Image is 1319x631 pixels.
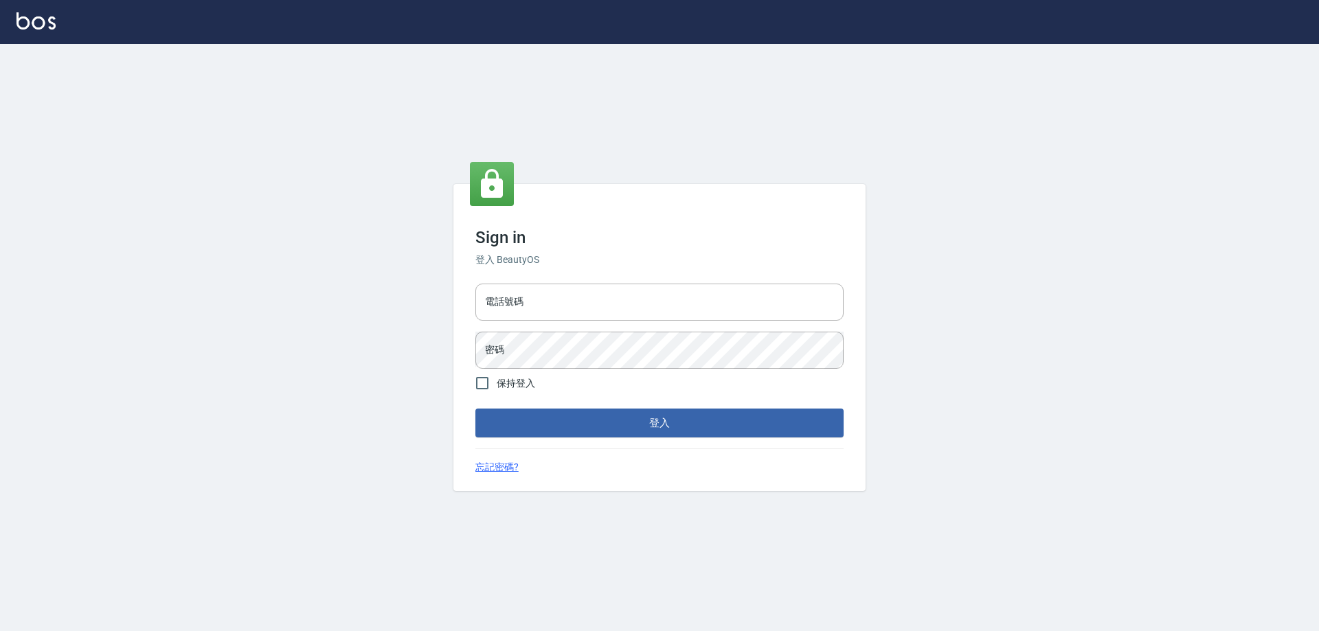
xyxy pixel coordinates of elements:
span: 保持登入 [497,376,535,391]
h6: 登入 BeautyOS [475,253,844,267]
a: 忘記密碼? [475,460,519,474]
img: Logo [16,12,56,30]
h3: Sign in [475,228,844,247]
button: 登入 [475,409,844,437]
